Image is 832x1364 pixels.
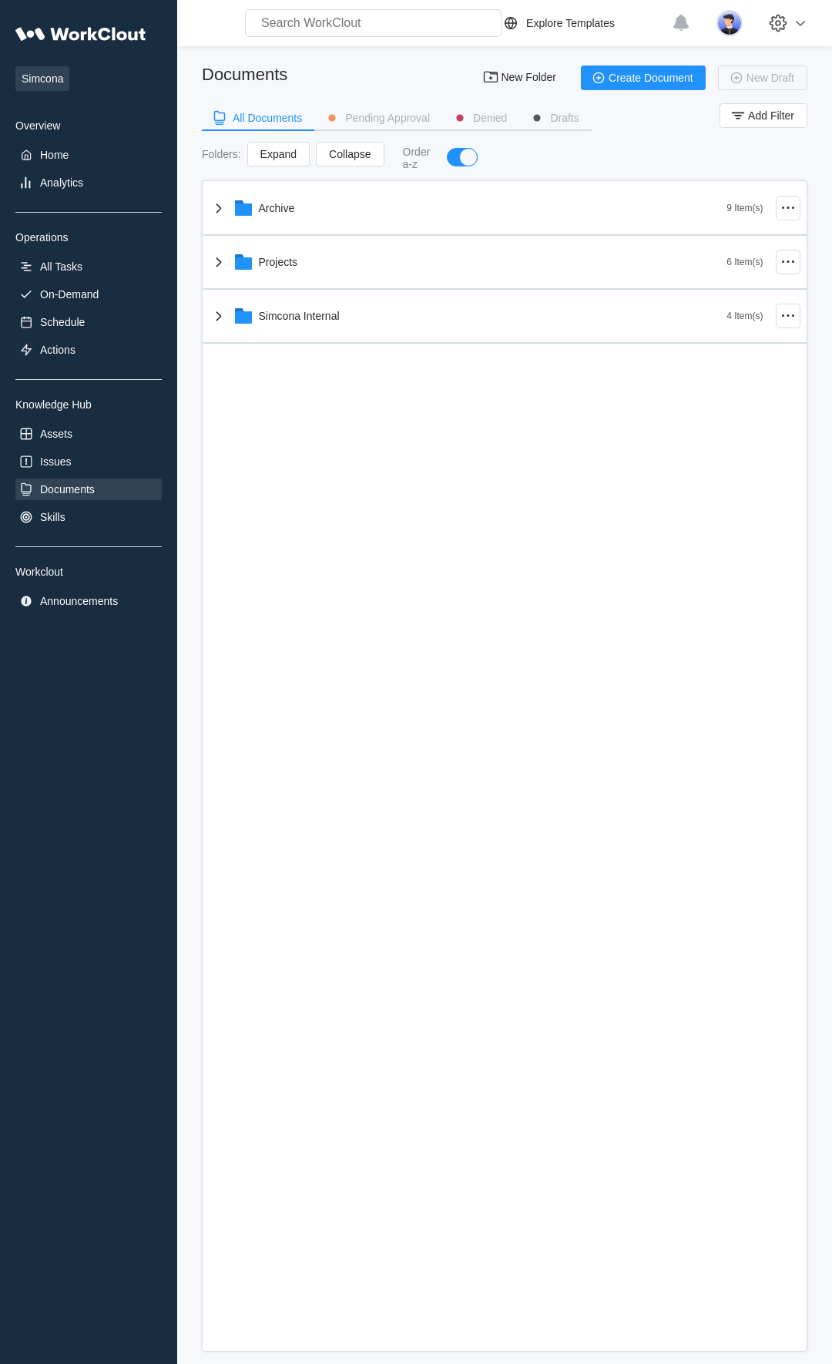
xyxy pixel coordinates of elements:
[15,231,162,244] div: Operations
[716,10,743,36] img: user-5.png
[726,203,763,213] div: 9 Item(s)
[746,72,794,83] span: New Draft
[403,146,432,170] div: Order a-z
[15,479,162,500] a: Documents
[329,149,371,160] span: Collapse
[316,142,384,166] button: Collapse
[40,455,71,468] div: Issues
[15,566,162,578] div: Workclout
[259,310,340,322] div: Simcona Internal
[40,149,69,161] div: Home
[40,288,99,301] div: On-Demand
[726,311,763,321] div: 4 Item(s)
[550,113,579,123] div: Drafts
[15,451,162,472] a: Issues
[15,144,162,166] a: Home
[15,590,162,612] a: Announcements
[720,103,807,128] button: Add Filter
[345,113,430,123] div: Pending Approval
[15,339,162,361] a: Actions
[40,595,118,607] div: Announcements
[15,284,162,305] a: On-Demand
[259,256,298,268] div: Projects
[718,66,807,90] button: New Draft
[40,428,72,440] div: Assets
[473,113,507,123] div: Denied
[40,483,95,496] div: Documents
[609,72,693,83] span: Create Document
[259,202,295,214] div: Archive
[202,106,314,129] button: All Documents
[40,511,65,523] div: Skills
[245,9,502,37] input: Search WorkClout
[40,260,82,273] div: All Tasks
[15,398,162,411] div: Knowledge Hub
[15,506,162,528] a: Skills
[40,176,83,189] div: Analytics
[726,257,763,267] div: 6 Item(s)
[526,17,615,29] div: Explore Templates
[519,106,591,129] button: Drafts
[15,172,162,193] a: Analytics
[15,119,162,132] div: Overview
[40,344,75,356] div: Actions
[15,66,69,91] span: Simcona
[748,110,794,121] span: Add Filter
[15,256,162,277] a: All Tasks
[247,142,310,166] button: Expand
[473,66,569,90] button: New Folder
[260,149,297,160] span: Expand
[202,65,287,85] div: Documents
[502,14,664,32] a: Explore Templates
[202,148,241,160] div: Folders :
[442,106,519,129] button: Denied
[233,113,302,123] div: All Documents
[501,72,556,84] span: New Folder
[581,66,706,90] button: Create Document
[15,311,162,333] a: Schedule
[40,316,85,328] div: Schedule
[15,423,162,445] a: Assets
[314,106,442,129] button: Pending Approval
